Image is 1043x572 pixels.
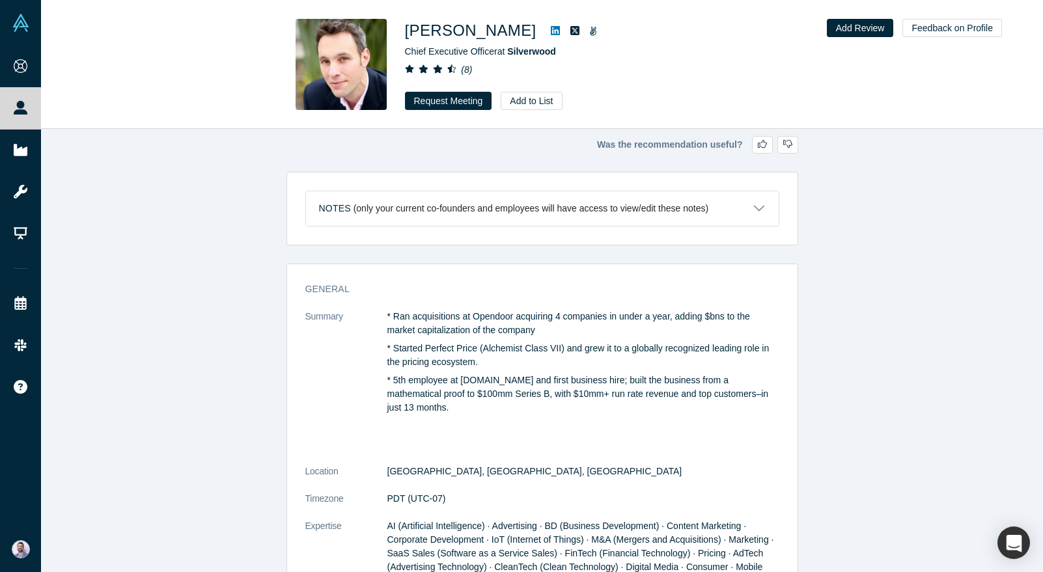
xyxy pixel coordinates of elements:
h1: [PERSON_NAME] [405,19,536,42]
button: Notes (only your current co-founders and employees will have access to view/edit these notes) [306,191,779,226]
div: Was the recommendation useful? [286,136,798,154]
h3: General [305,282,761,296]
button: Feedback on Profile [902,19,1002,37]
p: * Started Perfect Price (Alchemist Class VII) and grew it to a globally recognized leading role i... [387,342,779,369]
span: Chief Executive Officer at [405,46,556,57]
p: * 5th employee at [DOMAIN_NAME] and first business hire; built the business from a mathematical p... [387,374,779,415]
button: Add to List [501,92,562,110]
button: Request Meeting [405,92,492,110]
p: * Ran acquisitions at Opendoor acquiring 4 companies in under a year, adding $bns to the market c... [387,310,779,337]
h3: Notes [319,202,351,215]
dt: Location [305,465,387,492]
p: (only your current co-founders and employees will have access to view/edit these notes) [354,203,709,214]
dd: [GEOGRAPHIC_DATA], [GEOGRAPHIC_DATA], [GEOGRAPHIC_DATA] [387,465,779,478]
a: Silverwood [507,46,556,57]
dt: Timezone [305,492,387,519]
img: Alexander Shartsis's Profile Image [296,19,387,110]
dd: PDT (UTC-07) [387,492,779,506]
i: ( 8 ) [461,64,472,75]
dt: Summary [305,310,387,465]
img: Alchemist Vault Logo [12,14,30,32]
button: Add Review [827,19,894,37]
img: Sam Jadali's Account [12,540,30,558]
